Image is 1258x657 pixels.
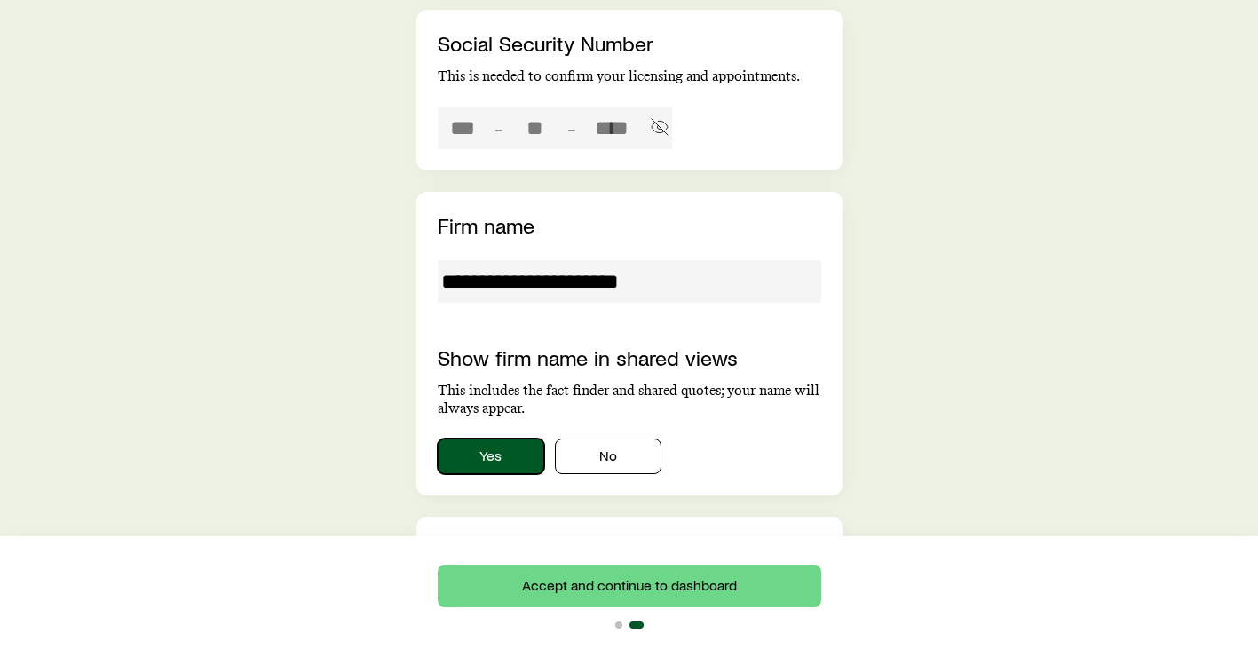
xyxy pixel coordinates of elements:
[438,344,738,370] label: Show firm name in shared views
[494,115,503,140] span: -
[438,382,821,417] p: This includes the fact finder and shared quotes; your name will always appear.
[438,30,653,56] label: Social Security Number
[438,439,544,474] button: Yes
[438,439,821,474] div: showAgencyNameInSharedViews
[438,67,821,85] p: This is needed to confirm your licensing and appointments.
[567,115,576,140] span: -
[438,565,821,607] button: Accept and continue to dashboard
[438,212,534,238] label: Firm name
[555,439,661,474] button: No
